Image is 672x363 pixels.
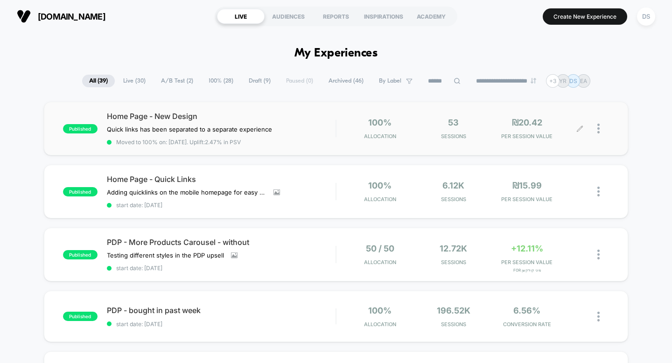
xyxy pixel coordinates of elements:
[637,7,655,26] div: DS
[63,312,98,321] span: published
[116,139,241,146] span: Moved to 100% on: [DATE] . Uplift: 2.47% in PSV
[312,9,360,24] div: REPORTS
[493,196,561,202] span: PER SESSION VALUE
[107,251,224,259] span: Testing different styles in the PDP upsell
[107,237,336,247] span: PDP - More Products Carousel - without
[493,259,561,265] span: PER SESSION VALUE
[513,306,540,315] span: 6.56%
[442,181,464,190] span: 6.12k
[107,188,266,196] span: Adding quicklinks on the mobile homepage for easy navigation - including links to the RH page
[154,75,200,87] span: A/B Test ( 2 )
[379,77,401,84] span: By Label
[559,77,567,84] p: YR
[580,77,587,84] p: EA
[512,118,542,127] span: ₪20.42
[14,9,108,24] button: [DOMAIN_NAME]
[597,124,600,133] img: close
[107,321,336,328] span: start date: [DATE]
[116,75,153,87] span: Live ( 30 )
[360,9,407,24] div: INSPIRATIONS
[364,196,396,202] span: Allocation
[202,75,240,87] span: 100% ( 28 )
[364,133,396,140] span: Allocation
[546,74,560,88] div: + 3
[493,321,561,328] span: CONVERSION RATE
[419,259,488,265] span: Sessions
[597,187,600,196] img: close
[107,306,336,315] span: PDP - bought in past week
[511,244,543,253] span: +12.11%
[294,47,378,60] h1: My Experiences
[419,196,488,202] span: Sessions
[107,112,336,121] span: Home Page - New Design
[38,12,105,21] span: [DOMAIN_NAME]
[493,268,561,272] span: for מיני קולקשן
[419,133,488,140] span: Sessions
[597,312,600,321] img: close
[242,75,278,87] span: Draft ( 9 )
[368,306,392,315] span: 100%
[322,75,371,87] span: Archived ( 46 )
[493,133,561,140] span: PER SESSION VALUE
[364,321,396,328] span: Allocation
[569,77,577,84] p: DS
[107,202,336,209] span: start date: [DATE]
[265,9,312,24] div: AUDIENCES
[366,244,394,253] span: 50 / 50
[82,75,115,87] span: All ( 39 )
[368,181,392,190] span: 100%
[531,78,536,84] img: end
[634,7,658,26] button: DS
[107,126,272,133] span: Quick links has been separated to a separate experience
[107,175,336,184] span: Home Page - Quick Links
[368,118,392,127] span: 100%
[543,8,627,25] button: Create New Experience
[217,9,265,24] div: LIVE
[407,9,455,24] div: ACADEMY
[437,306,470,315] span: 196.52k
[107,265,336,272] span: start date: [DATE]
[364,259,396,265] span: Allocation
[17,9,31,23] img: Visually logo
[63,124,98,133] span: published
[419,321,488,328] span: Sessions
[597,250,600,259] img: close
[512,181,542,190] span: ₪15.99
[440,244,467,253] span: 12.72k
[448,118,459,127] span: 53
[63,250,98,259] span: published
[63,187,98,196] span: published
